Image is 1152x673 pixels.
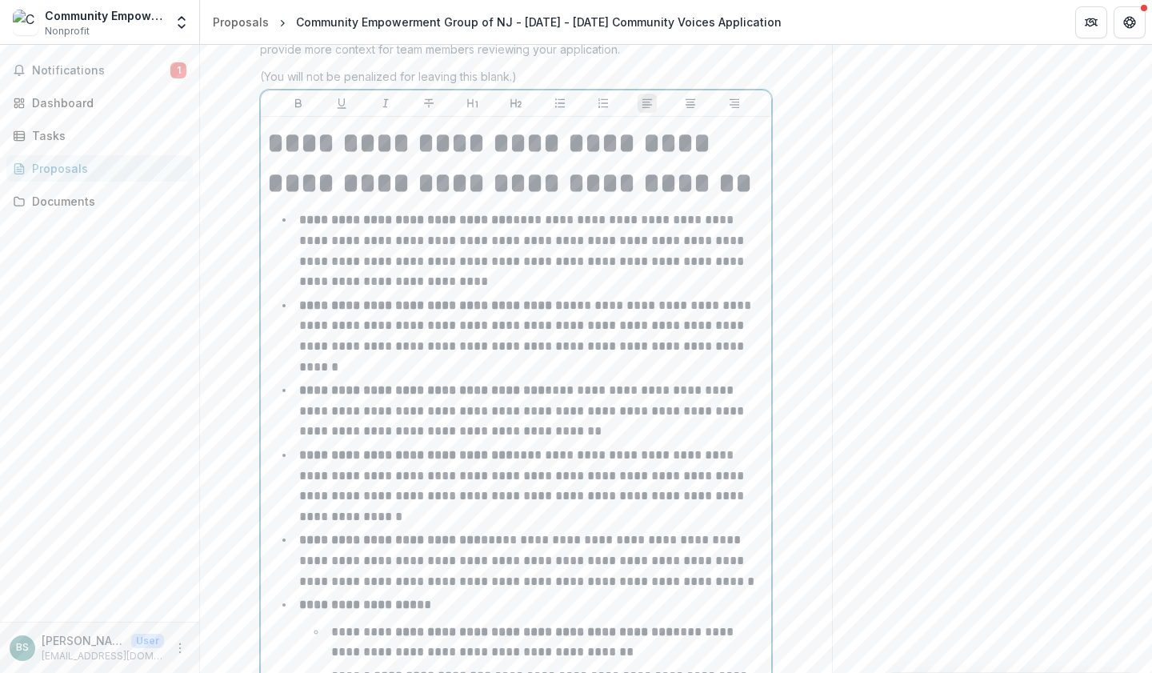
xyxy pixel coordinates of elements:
button: Partners [1075,6,1107,38]
div: For example: additional information about project staff and their background, additional organiza... [260,15,772,90]
img: Community Empowerment Group of NJ [13,10,38,35]
p: [EMAIL_ADDRESS][DOMAIN_NAME] [42,649,164,663]
span: Notifications [32,64,170,78]
div: Proposals [32,160,180,177]
div: Tasks [32,127,180,144]
button: Open entity switcher [170,6,193,38]
button: Bullet List [550,94,570,113]
a: Documents [6,188,193,214]
button: Heading 1 [463,94,482,113]
button: More [170,639,190,658]
button: Align Right [725,94,744,113]
button: Bold [289,94,308,113]
div: Dashboard [32,94,180,111]
button: Italicize [376,94,395,113]
button: Strike [419,94,438,113]
span: 1 [170,62,186,78]
button: Get Help [1114,6,1146,38]
a: Proposals [206,10,275,34]
div: Byheijja Sabree [16,643,29,653]
button: Align Left [638,94,657,113]
div: Proposals [213,14,269,30]
span: Nonprofit [45,24,90,38]
p: User [131,634,164,648]
a: Proposals [6,155,193,182]
div: Community Empowerment Group of [GEOGRAPHIC_DATA] [45,7,164,24]
button: Underline [332,94,351,113]
nav: breadcrumb [206,10,788,34]
button: Ordered List [594,94,613,113]
a: Dashboard [6,90,193,116]
button: Align Center [681,94,700,113]
button: Heading 2 [506,94,526,113]
button: Notifications1 [6,58,193,83]
p: [PERSON_NAME] [42,632,125,649]
div: Documents [32,193,180,210]
div: Community Empowerment Group of NJ - [DATE] - [DATE] Community Voices Application [296,14,782,30]
a: Tasks [6,122,193,149]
